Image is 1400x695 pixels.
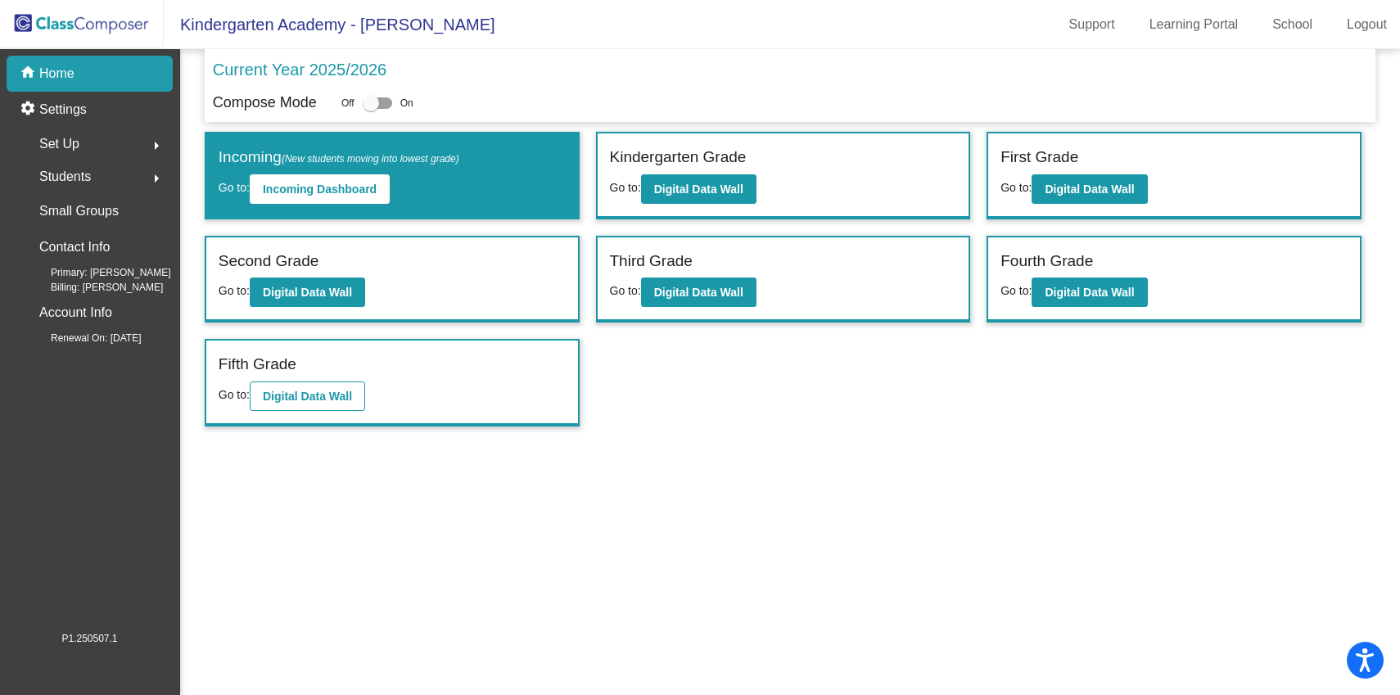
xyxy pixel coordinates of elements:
span: Go to: [1000,284,1032,297]
button: Digital Data Wall [1032,174,1147,204]
b: Digital Data Wall [654,286,743,299]
b: Digital Data Wall [1045,286,1134,299]
p: Contact Info [39,236,110,259]
span: Go to: [610,181,641,194]
p: Settings [39,100,87,120]
b: Digital Data Wall [263,286,352,299]
mat-icon: arrow_right [147,136,166,156]
a: School [1259,11,1325,38]
b: Digital Data Wall [1045,183,1134,196]
p: Small Groups [39,200,119,223]
label: Third Grade [610,250,693,273]
mat-icon: home [20,64,39,83]
b: Digital Data Wall [263,390,352,403]
button: Incoming Dashboard [250,174,390,204]
span: Go to: [610,284,641,297]
a: Support [1056,11,1128,38]
span: Off [341,96,355,111]
mat-icon: settings [20,100,39,120]
span: Go to: [1000,181,1032,194]
span: Go to: [219,181,250,194]
p: Current Year 2025/2026 [213,57,386,82]
button: Digital Data Wall [250,278,365,307]
span: (New students moving into lowest grade) [282,153,459,165]
p: Compose Mode [213,92,317,114]
mat-icon: arrow_right [147,169,166,188]
span: Go to: [219,284,250,297]
button: Digital Data Wall [1032,278,1147,307]
span: Kindergarten Academy - [PERSON_NAME] [164,11,495,38]
a: Learning Portal [1136,11,1252,38]
label: Fifth Grade [219,353,296,377]
span: Renewal On: [DATE] [25,331,141,345]
span: Students [39,165,91,188]
b: Incoming Dashboard [263,183,377,196]
label: Incoming [219,146,459,169]
button: Digital Data Wall [250,381,365,411]
label: Second Grade [219,250,319,273]
a: Logout [1334,11,1400,38]
span: Go to: [219,388,250,401]
span: On [400,96,413,111]
span: Primary: [PERSON_NAME] [25,265,171,280]
label: Fourth Grade [1000,250,1093,273]
span: Billing: [PERSON_NAME] [25,280,163,295]
button: Digital Data Wall [641,278,756,307]
label: Kindergarten Grade [610,146,747,169]
p: Account Info [39,301,112,324]
button: Digital Data Wall [641,174,756,204]
b: Digital Data Wall [654,183,743,196]
label: First Grade [1000,146,1078,169]
p: Home [39,64,75,83]
span: Set Up [39,133,79,156]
